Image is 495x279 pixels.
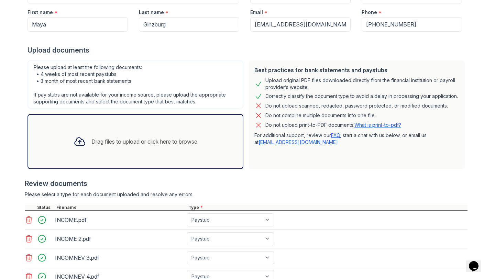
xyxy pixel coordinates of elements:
p: For additional support, review our , start a chat with us below, or email us at [254,132,459,146]
div: Filename [55,205,187,210]
div: Correctly classify the document type to avoid a delay in processing your application. [265,92,458,100]
label: First name [27,9,53,16]
div: Do not combine multiple documents into one file. [265,111,376,120]
a: [EMAIL_ADDRESS][DOMAIN_NAME] [258,139,338,145]
div: Upload documents [27,45,467,55]
div: Best practices for bank statements and paystubs [254,66,459,74]
p: Do not upload print-to-PDF documents. [265,122,401,129]
label: Phone [362,9,377,16]
label: Email [250,9,263,16]
div: Do not upload scanned, redacted, password protected, or modified documents. [265,102,448,110]
a: What is print-to-pdf? [354,122,401,128]
div: Type [187,205,467,210]
div: Please upload at least the following documents: • 4 weeks of most recent paystubs • 3 month of mo... [27,60,243,109]
iframe: chat widget [466,252,488,272]
div: Drag files to upload or click here to browse [91,137,197,146]
div: Please select a type for each document uploaded and resolve any errors. [25,191,467,198]
div: Status [36,205,55,210]
a: FAQ [331,132,340,138]
div: Review documents [25,179,467,188]
div: INCOME.pdf [55,214,184,225]
div: INCOME 2.pdf [55,233,184,244]
label: Last name [139,9,164,16]
div: INCOMNEV 3.pdf [55,252,184,263]
div: Upload original PDF files downloaded directly from the financial institution or payroll provider’... [265,77,459,91]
